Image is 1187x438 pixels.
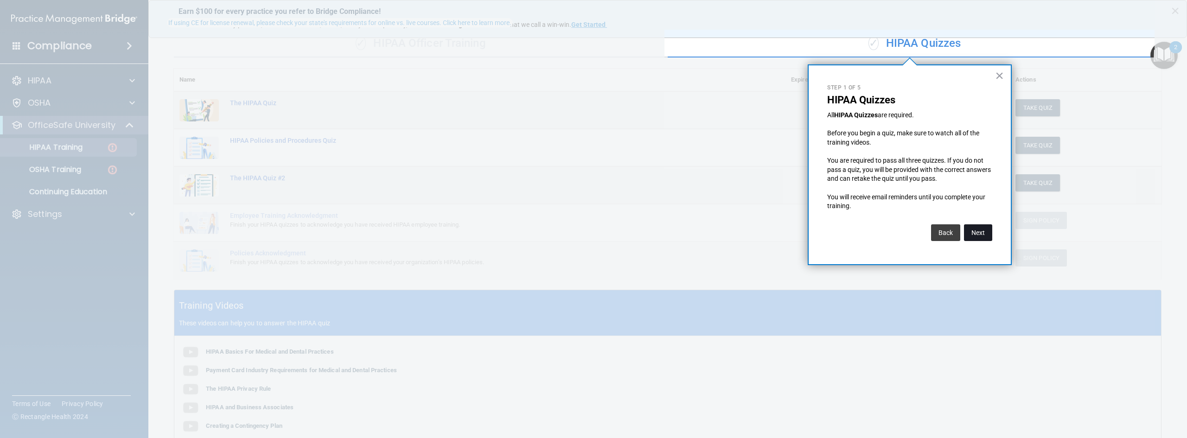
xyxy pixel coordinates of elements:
span: ✓ [868,36,879,50]
p: You are required to pass all three quizzes. If you do not pass a quiz, you will be provided with ... [827,156,992,184]
strong: HIPAA Quizzes [834,111,878,119]
span: All [827,111,834,119]
button: Close [995,68,1004,83]
div: HIPAA Quizzes [668,30,1161,57]
span: are required. [878,111,914,119]
button: Back [931,224,960,241]
p: Step 1 of 5 [827,84,992,92]
p: HIPAA Quizzes [827,94,992,106]
p: You will receive email reminders until you complete your training. [827,193,992,211]
button: Next [964,224,992,241]
button: Open Resource Center, 2 new notifications [1150,42,1178,69]
p: Before you begin a quiz, make sure to watch all of the training videos. [827,129,992,147]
